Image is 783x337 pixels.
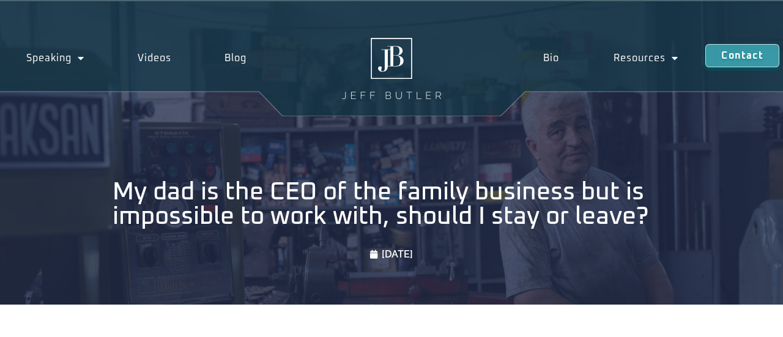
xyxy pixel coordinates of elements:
span: Contact [721,51,763,61]
a: [DATE] [370,247,413,262]
a: Videos [111,44,198,72]
a: Contact [705,44,779,67]
a: Blog [198,44,273,72]
a: Resources [586,44,705,72]
a: Bio [516,44,586,72]
nav: Menu [516,44,705,72]
h1: My dad is the CEO of the family business but is impossible to work with, should I stay or leave? [113,180,670,229]
time: [DATE] [382,248,413,260]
